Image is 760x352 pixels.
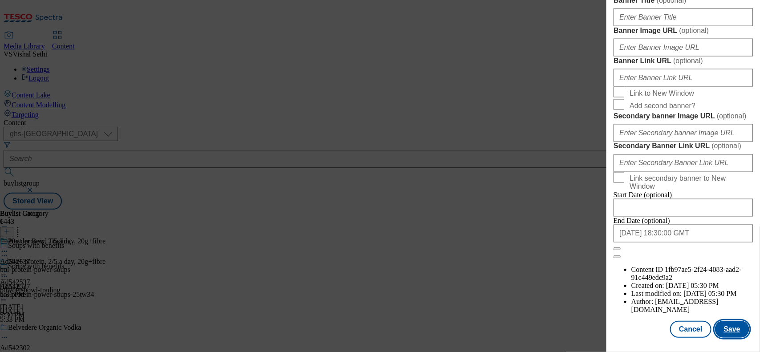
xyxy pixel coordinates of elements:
[614,39,753,57] input: Enter Banner Image URL
[614,26,753,35] label: Banner Image URL
[631,298,719,313] span: [EMAIL_ADDRESS][DOMAIN_NAME]
[614,191,672,198] span: Start Date (optional)
[614,57,753,65] label: Banner Link URL
[631,266,753,282] li: Content ID
[670,321,711,338] button: Cancel
[673,57,703,65] span: ( optional )
[631,298,753,314] li: Author:
[684,290,737,297] span: [DATE] 05:30 PM
[614,8,753,26] input: Enter Banner Title
[614,124,753,142] input: Enter Secondary banner Image URL
[631,282,753,290] li: Created on:
[711,142,741,150] span: ( optional )
[614,142,753,151] label: Secondary Banner Link URL
[630,175,749,191] span: Link secondary banner to New Window
[717,112,747,120] span: ( optional )
[614,225,753,243] input: Enter Date
[666,282,719,289] span: [DATE] 05:30 PM
[614,247,621,250] button: Close
[630,89,694,97] span: Link to New Window
[631,290,753,298] li: Last modified on:
[679,27,709,34] span: ( optional )
[614,217,670,224] span: End Date (optional)
[715,321,749,338] button: Save
[631,266,742,281] span: 1fb97ae5-2f24-4083-aad2-91c449edc9a2
[630,102,695,110] span: Add second banner?
[614,112,753,121] label: Secondary banner Image URL
[614,154,753,172] input: Enter Secondary Banner Link URL
[614,199,753,217] input: Enter Date
[614,69,753,87] input: Enter Banner Link URL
